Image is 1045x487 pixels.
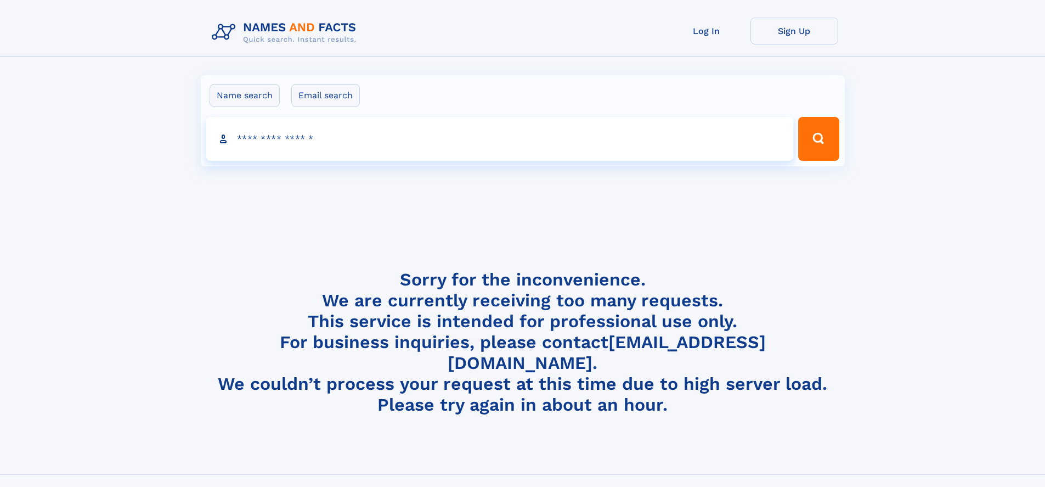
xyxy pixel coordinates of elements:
[206,117,794,161] input: search input
[798,117,839,161] button: Search Button
[210,84,280,107] label: Name search
[207,18,365,47] img: Logo Names and Facts
[448,332,766,373] a: [EMAIL_ADDRESS][DOMAIN_NAME]
[663,18,750,44] a: Log In
[207,269,838,416] h4: Sorry for the inconvenience. We are currently receiving too many requests. This service is intend...
[750,18,838,44] a: Sign Up
[291,84,360,107] label: Email search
